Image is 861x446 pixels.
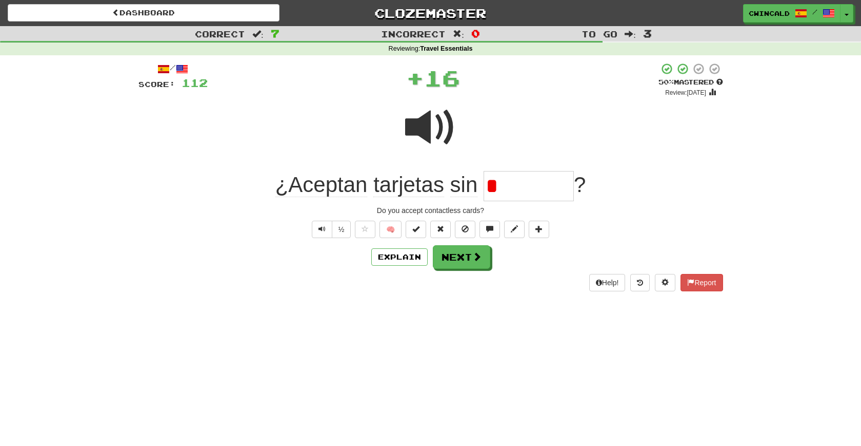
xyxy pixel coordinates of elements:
button: Report [680,274,723,291]
button: Round history (alt+y) [630,274,650,291]
span: Incorrect [381,29,446,39]
span: 16 [424,65,460,91]
span: 0 [471,27,480,39]
strong: Travel Essentials [420,45,472,52]
span: 3 [643,27,652,39]
span: : [625,30,636,38]
div: Text-to-speech controls [310,221,351,238]
span: : [252,30,264,38]
a: cwincald / [743,4,840,23]
button: 🧠 [379,221,402,238]
a: Clozemaster [295,4,567,22]
span: + [406,62,424,93]
div: Mastered [658,78,723,87]
span: ¿Aceptan [275,173,368,197]
span: sin [450,173,478,197]
button: ½ [332,221,351,238]
button: Play sentence audio (ctl+space) [312,221,332,238]
div: Do you accept contactless cards? [138,205,723,216]
span: 112 [182,76,208,89]
span: 7 [271,27,279,39]
span: Correct [195,29,245,39]
button: Reset to 0% Mastered (alt+r) [430,221,451,238]
span: 50 % [658,78,674,86]
button: Favorite sentence (alt+f) [355,221,375,238]
span: tarjetas [373,173,444,197]
button: Ignore sentence (alt+i) [455,221,475,238]
button: Next [433,245,490,269]
span: : [453,30,464,38]
button: Edit sentence (alt+d) [504,221,525,238]
small: Review: [DATE] [665,89,706,96]
button: Discuss sentence (alt+u) [479,221,500,238]
span: ? [574,173,586,197]
span: cwincald [749,9,790,18]
div: / [138,62,208,75]
span: / [812,8,817,15]
a: Dashboard [8,4,279,22]
span: Score: [138,80,175,89]
button: Explain [371,248,428,266]
span: To go [582,29,617,39]
button: Help! [589,274,626,291]
button: Set this sentence to 100% Mastered (alt+m) [406,221,426,238]
button: Add to collection (alt+a) [529,221,549,238]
